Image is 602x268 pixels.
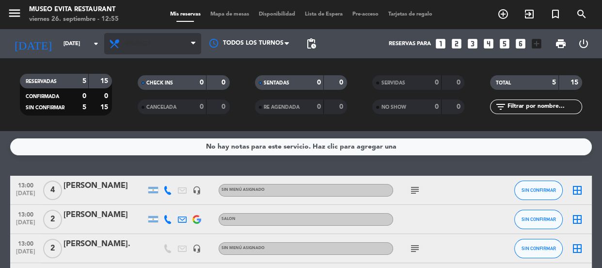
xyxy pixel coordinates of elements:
span: SALON [222,217,236,221]
strong: 0 [435,79,439,86]
span: 13:00 [14,237,38,249]
i: exit_to_app [523,8,535,20]
i: headset_mic [192,244,201,253]
span: 2 [43,239,62,258]
span: Mapa de mesas [206,12,254,17]
button: SIN CONFIRMAR [514,181,563,200]
button: SIN CONFIRMAR [514,210,563,229]
strong: 0 [82,93,86,100]
i: looks_two [450,37,463,50]
strong: 5 [552,79,556,86]
strong: 0 [339,79,345,86]
i: looks_6 [514,37,527,50]
i: search [576,8,587,20]
i: turned_in_not [550,8,561,20]
span: SIN CONFIRMAR [522,217,556,222]
i: border_all [571,243,583,254]
button: menu [7,6,22,24]
span: SIN CONFIRMAR [522,187,556,193]
span: SERVIDAS [381,81,405,85]
i: filter_list [495,101,507,113]
strong: 5 [82,104,86,111]
strong: 0 [200,79,204,86]
i: subject [409,243,421,254]
span: 2 [43,210,62,229]
span: [DATE] [14,249,38,260]
span: CHECK INS [146,81,173,85]
strong: 0 [222,103,227,110]
i: border_all [571,184,583,196]
span: Brunch [125,40,150,47]
strong: 0 [457,79,462,86]
i: add_box [530,37,543,50]
button: SIN CONFIRMAR [514,239,563,258]
span: RESERVADAS [26,79,57,84]
i: border_all [571,214,583,225]
strong: 0 [457,103,462,110]
strong: 15 [100,104,110,111]
input: Filtrar por nombre... [507,101,582,112]
strong: 0 [339,103,345,110]
span: Reservas para [389,41,431,47]
span: CONFIRMADA [26,94,59,99]
span: [DATE] [14,219,38,231]
i: subject [409,184,421,196]
div: viernes 26. septiembre - 12:55 [29,15,119,24]
span: print [555,38,567,50]
div: [PERSON_NAME] [63,209,146,221]
i: menu [7,6,22,20]
span: Tarjetas de regalo [383,12,437,17]
span: Sin menú asignado [222,246,265,250]
strong: 15 [100,78,110,84]
i: looks_one [434,37,447,50]
span: Pre-acceso [348,12,383,17]
i: looks_3 [466,37,479,50]
span: NO SHOW [381,105,406,110]
img: google-logo.png [192,215,201,224]
strong: 0 [104,93,110,100]
span: pending_actions [305,38,317,50]
i: looks_4 [482,37,495,50]
strong: 15 [570,79,580,86]
i: headset_mic [192,186,201,195]
div: LOG OUT [572,29,595,58]
i: arrow_drop_down [90,38,102,50]
div: No hay notas para este servicio. Haz clic para agregar una [206,141,396,152]
strong: 0 [317,79,321,86]
span: TOTAL [496,81,511,85]
span: Mis reservas [165,12,206,17]
span: Sin menú asignado [222,188,265,192]
strong: 5 [82,78,86,84]
span: [DATE] [14,190,38,201]
strong: 0 [435,103,439,110]
strong: 0 [222,79,227,86]
span: 4 [43,181,62,200]
div: Museo Evita Restaurant [29,5,119,15]
i: add_circle_outline [497,8,509,20]
strong: 0 [317,103,321,110]
div: [PERSON_NAME]. [63,238,146,251]
span: Disponibilidad [254,12,300,17]
span: 13:00 [14,179,38,190]
span: SIN CONFIRMAR [26,105,64,110]
span: SENTADAS [264,81,289,85]
i: looks_5 [498,37,511,50]
span: RE AGENDADA [264,105,300,110]
i: [DATE] [7,33,59,54]
strong: 0 [200,103,204,110]
span: SIN CONFIRMAR [522,246,556,251]
i: power_settings_new [578,38,589,50]
div: [PERSON_NAME] [63,180,146,192]
span: Lista de Espera [300,12,348,17]
span: CANCELADA [146,105,176,110]
span: 13:00 [14,208,38,219]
